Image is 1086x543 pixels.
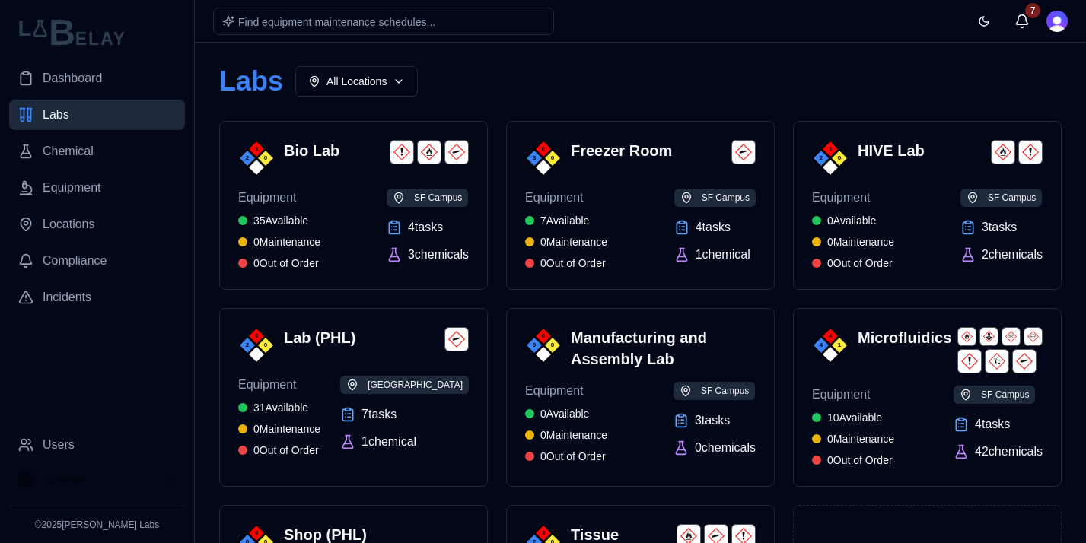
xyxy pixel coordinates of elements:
[238,16,435,28] span: Find equipment maintenance schedules...
[525,382,607,400] span: Equipment
[9,209,185,240] a: Locations
[982,246,1043,264] span: 2 chemical s
[975,443,1043,461] span: 42 chemical s
[9,100,185,130] a: Labs
[540,213,589,228] span: 7 Available
[1018,140,1043,164] img: Harmful
[43,288,91,306] span: Incidents
[827,452,893,468] span: 0 Out of Order
[253,421,320,437] span: 0 Maintenance
[361,405,397,424] span: 7 task s
[255,144,258,154] span: 3
[246,341,249,350] span: 2
[9,18,185,45] img: Lab Belay Logo
[827,431,894,446] span: 0 Maintenance
[284,140,384,161] h3: Bio Lab
[417,140,441,164] img: Flammable
[264,341,267,350] span: 0
[255,529,258,538] span: 0
[551,154,554,163] span: 0
[253,256,319,271] span: 0 Out of Order
[571,140,725,161] h3: Freezer Room
[960,189,1042,207] button: SF Campus
[9,136,185,167] a: Chemical
[1025,3,1040,18] div: 7
[982,218,1017,237] span: 3 task s
[985,349,1009,373] img: Environmental Hazard
[9,466,185,494] button: Open organization switcher
[253,400,308,415] span: 31 Available
[253,443,319,458] span: 0 Out of Order
[444,140,469,164] img: Compressed Gas
[540,449,606,464] span: 0 Out of Order
[957,349,982,373] img: Harmful
[255,332,258,341] span: 0
[43,436,75,454] span: Users
[970,8,998,35] button: Toggle theme
[408,218,443,237] span: 4 task s
[838,341,841,350] span: 1
[696,246,750,264] span: 1 chemical
[43,215,95,233] span: Locations
[820,341,823,350] span: 4
[9,282,185,313] a: Incidents
[18,472,33,487] img: Vivodyne
[295,66,418,97] button: All Locations
[9,430,185,460] a: Users
[827,213,876,228] span: 0 Available
[444,327,469,351] img: Compressed Gas
[838,154,841,163] span: 0
[674,382,755,400] button: SF Campus
[957,327,976,346] img: Flammable
[1002,327,1021,346] img: Toxic
[43,473,83,487] span: Vivodyne
[540,406,589,421] span: 0 Available
[827,410,882,425] span: 10 Available
[361,433,416,451] span: 1 chemical
[954,386,1035,404] button: SF Campus
[9,63,185,94] a: Dashboard
[975,415,1010,433] span: 4 task s
[9,173,185,203] a: Equipment
[812,189,894,207] span: Equipment
[284,327,438,348] h3: Lab (PHL)
[1046,11,1068,32] img: Lena Richards
[390,140,414,164] img: Harmful
[695,439,756,457] span: 0 chemical s
[43,69,102,87] span: Dashboard
[43,252,107,270] span: Compliance
[731,140,756,164] img: Compressed Gas
[238,376,320,394] span: Equipment
[1024,327,1043,346] img: Corrosive
[408,246,469,264] span: 3 chemical s
[858,327,951,348] h3: Microfluidics
[246,154,249,163] span: 2
[551,341,554,350] span: 0
[533,341,536,350] span: 0
[820,154,823,163] span: 2
[812,386,894,404] span: Equipment
[540,234,607,249] span: 0 Maintenance
[1007,6,1037,37] button: Messages (7 unread)
[991,140,1015,164] img: Flammable
[1046,11,1068,32] button: Open user button
[571,327,750,370] h3: Manufacturing and Assembly Lab
[525,189,607,207] span: Equipment
[542,144,545,154] span: 0
[238,189,320,207] span: Equipment
[827,256,893,271] span: 0 Out of Order
[829,332,832,341] span: 4
[540,256,606,271] span: 0 Out of Order
[43,179,101,197] span: Equipment
[253,234,320,249] span: 0 Maintenance
[829,144,832,154] span: 3
[542,529,545,538] span: 3
[695,411,730,430] span: 3 task s
[858,140,985,161] h3: HIVE Lab
[340,376,469,394] button: [GEOGRAPHIC_DATA]
[542,332,545,341] span: 0
[43,106,69,124] span: Labs
[696,218,731,237] span: 4 task s
[979,327,998,346] img: Health Hazard
[827,234,894,249] span: 0 Maintenance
